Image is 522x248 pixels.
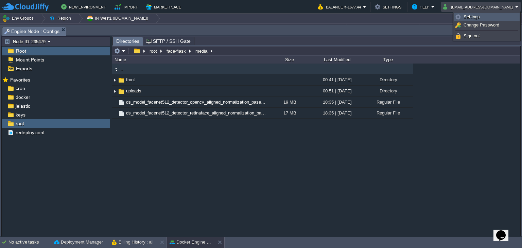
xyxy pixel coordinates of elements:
a: ds_model_facenet512_detector_retinaface_aligned_normalization_base_expand_0.pkl [125,110,296,116]
img: AMDAwAAAACH5BAEAAAAALAAAAAABAAEAAAICRAEAOw== [112,75,118,85]
a: Settings [454,13,519,21]
div: Tags [239,24,347,32]
div: Name [1,24,204,32]
a: front [125,77,136,83]
div: Directory [362,74,413,85]
img: AMDAwAAAACH5BAEAAAAALAAAAAABAAEAAAICRAEAOw== [112,108,118,118]
button: face-flask [166,48,188,54]
div: Usage [347,24,419,32]
img: AMDAwAAAACH5BAEAAAAALAAAAAABAAEAAAICRAEAOw== [118,99,125,106]
button: Help [412,3,431,11]
button: Billing History : all [112,239,154,246]
button: Settings [375,3,403,11]
img: AMDAwAAAACH5BAEAAAAALAAAAAABAAEAAAICRAEAOw== [112,86,118,96]
button: Node ID: 235479 [4,38,48,45]
button: [EMAIL_ADDRESS][DOMAIN_NAME] [443,3,515,11]
div: Directory [362,86,413,96]
span: Change Password [464,22,499,28]
img: AMDAwAAAACH5BAEAAAAALAAAAAABAAEAAAICRAEAOw== [118,76,125,84]
div: Size [267,56,311,64]
div: 00:51 | [DATE] [311,86,362,96]
input: Click to enter the path [112,46,520,56]
img: AMDAwAAAACH5BAEAAAAALAAAAAABAAEAAAICRAEAOw== [118,110,125,117]
div: Status [205,24,238,32]
a: ds_model_facenet512_detector_opencv_aligned_normalization_base_expand_0.pkl [125,99,291,105]
span: Settings [464,14,480,19]
button: Import [115,3,140,11]
div: No active tasks [8,237,51,248]
button: Docker Engine CE [170,239,212,246]
button: New Environment [61,3,108,11]
div: 18:35 | [DATE] [311,108,362,118]
div: 00:41 | [DATE] [311,74,362,85]
a: Mount Points [15,57,45,63]
button: Balance ₹-1677.44 [318,3,363,11]
a: uploads [125,88,142,94]
div: Regular File [362,97,413,107]
div: Name [113,56,267,64]
button: Region [49,14,73,23]
a: docker [14,94,31,100]
span: Directories [116,37,139,46]
button: Deployment Manager [54,239,103,246]
img: CloudJiffy [2,3,49,11]
a: Change Password [454,21,519,29]
button: root [149,48,159,54]
a: Favorites [9,77,31,83]
button: media [194,48,209,54]
div: Last Modified [312,56,362,64]
img: AMDAwAAAACH5BAEAAAAALAAAAAABAAEAAAICRAEAOw== [118,88,125,95]
div: 18:35 | [DATE] [311,97,362,107]
iframe: chat widget [493,221,515,241]
div: 19 MB [267,97,311,107]
img: AMDAwAAAACH5BAEAAAAALAAAAAABAAEAAAICRAEAOw== [112,97,118,107]
span: SFTP / SSH Gate [146,37,191,45]
button: Marketplace [146,3,183,11]
div: 17 MB [267,108,311,118]
a: keys [14,112,27,118]
span: Engine Node : Configs [4,27,59,36]
div: Type [363,56,413,64]
a: .. [120,66,124,72]
div: Regular File [362,108,413,118]
a: jelastic [14,103,31,109]
a: redeploy.conf [14,129,46,136]
img: AMDAwAAAACH5BAEAAAAALAAAAAABAAEAAAICRAEAOw== [112,66,120,73]
button: Env Groups [2,14,36,23]
a: cron [14,85,26,91]
a: Root [15,48,27,54]
a: Sign out [454,32,519,40]
button: IN West1 ([DOMAIN_NAME]) [87,14,151,23]
a: Exports [15,66,33,72]
a: root [14,121,25,127]
span: Sign out [464,33,480,38]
